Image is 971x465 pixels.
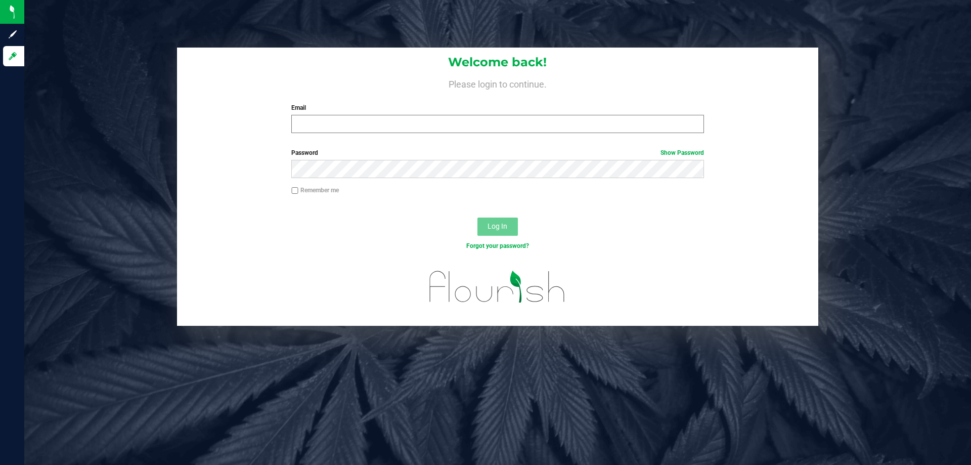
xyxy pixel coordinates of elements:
[291,149,318,156] span: Password
[660,149,704,156] a: Show Password
[417,261,578,313] img: flourish_logo.svg
[477,218,518,236] button: Log In
[8,29,18,39] inline-svg: Sign up
[177,77,818,89] h4: Please login to continue.
[466,242,529,249] a: Forgot your password?
[488,222,507,230] span: Log In
[291,103,703,112] label: Email
[177,56,818,69] h1: Welcome back!
[291,186,339,195] label: Remember me
[291,187,298,194] input: Remember me
[8,51,18,61] inline-svg: Log in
